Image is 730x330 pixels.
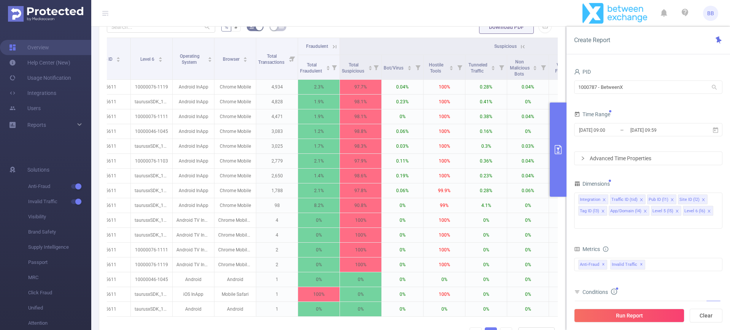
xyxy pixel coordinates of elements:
p: 2% [549,183,590,198]
p: 0.19% [382,169,423,183]
i: icon: bg-colors [249,24,254,29]
span: Operating System [180,54,200,65]
p: taurusxSDK_10000076-1119 [131,287,172,302]
p: 10000076-1119 [131,80,172,94]
p: Chrome Mobile [214,80,256,94]
p: 3,025 [256,139,298,153]
p: 100% [340,228,381,242]
i: icon: close [701,198,705,202]
li: Site ID (l2) [678,194,708,204]
li: Traffic ID (tid) [610,194,646,204]
i: icon: close [675,209,679,214]
p: 10000046-1045 [131,272,172,287]
p: 45611 [89,302,130,316]
p: 0% [549,228,590,242]
p: Android InApp [173,154,214,168]
input: End date [630,125,691,135]
i: icon: caret-up [407,65,411,67]
p: 1.7% [298,139,340,153]
p: 0% [340,272,381,287]
p: 97.9% [340,154,381,168]
p: 0.41% [465,95,507,109]
p: Chrome Mobile [214,139,256,153]
p: 0.36% [465,154,507,168]
a: Overview [9,40,49,55]
span: Total Fraudulent [300,62,323,74]
p: 45611 [89,80,130,94]
span: Create Report [574,36,610,44]
p: Android TV InApp (CTV) [173,228,214,242]
p: 0% [507,257,549,272]
i: icon: caret-up [326,65,330,67]
p: 0% [465,272,507,287]
i: Filter menu [454,55,465,79]
i: icon: caret-up [449,65,454,67]
p: taurusxSDK_10000076-1111 [131,213,172,227]
li: Level 6 (l6) [683,206,713,216]
p: 98 [256,198,298,213]
p: 4,828 [256,95,298,109]
p: 100% [424,139,465,153]
p: 2 [256,243,298,257]
a: Users [9,101,41,116]
p: taurusxSDK_10000046-1045 [131,198,172,213]
p: Chrome Mobile (com.htt.alpha.shooter.fps) [214,243,256,257]
span: Total Suspicious [342,62,365,74]
span: Visibility [28,209,91,224]
p: 1 [256,272,298,287]
button: Download PDF [479,20,534,34]
span: Brand Safety [28,224,91,240]
a: Reports [27,117,46,133]
p: 0% [298,228,340,242]
span: Tunneled Traffic [468,62,487,74]
p: 99% [424,198,465,213]
div: Sort [449,65,454,69]
p: 0.23% [465,169,507,183]
span: Time Range [574,111,610,117]
i: Filter menu [287,38,298,79]
span: Anti-Fraud [578,260,607,270]
p: 98.8% [340,124,381,139]
i: icon: table [279,24,284,29]
p: 0.18% [549,109,590,124]
button: Run Report [574,309,684,322]
p: 0% [382,228,423,242]
p: 0.04% [507,169,549,183]
i: icon: caret-up [208,56,212,58]
i: icon: caret-down [158,59,162,61]
p: 98.1% [340,95,381,109]
p: taurusxSDK_10000076-1119 [131,95,172,109]
p: Chrome Mobile [214,109,256,124]
p: 0.24% [549,80,590,94]
p: 0% [507,213,549,227]
i: icon: close [601,209,605,214]
div: icon: rightAdvanced Time Properties [574,152,722,165]
p: 45611 [89,183,130,198]
li: Integration [578,194,608,204]
a: Usage Notification [9,70,71,85]
p: Android [214,272,256,287]
p: 0% [382,243,423,257]
div: Sort [368,65,373,69]
p: 0.06% [507,183,549,198]
p: taurusxSDK_10000082-1132 [131,183,172,198]
p: 10000046-1045 [131,124,172,139]
p: 100% [424,228,465,242]
p: 1.9% [298,109,340,124]
p: 1.2% [298,124,340,139]
p: 45611 [89,198,130,213]
p: 100% [424,124,465,139]
img: Protected Media [8,6,83,22]
li: App/Domain (l4) [609,206,649,216]
p: 0.3% [465,139,507,153]
span: Suspicious [494,44,517,49]
i: Filter menu [413,55,423,79]
p: 100% [340,257,381,272]
div: Sort [326,65,330,69]
p: Android InApp [173,80,214,94]
p: 10000076-1111 [131,243,172,257]
i: icon: close [707,209,711,214]
p: 0.28% [465,183,507,198]
div: Sort [158,56,163,60]
p: Chrome Mobile (com.htt.alpha.shooter.fps) [214,213,256,227]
